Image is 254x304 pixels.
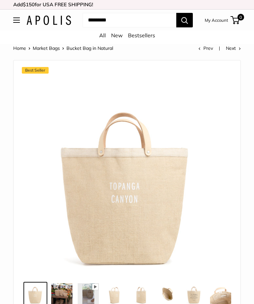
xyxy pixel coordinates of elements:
[13,45,26,51] a: Home
[99,32,106,39] a: All
[13,44,113,52] nav: Breadcrumb
[83,13,176,27] input: Search...
[66,45,113,51] span: Bucket Bag in Natural
[176,13,193,27] button: Search
[128,32,155,39] a: Bestsellers
[23,1,35,8] span: $150
[33,45,60,51] a: Market Bags
[13,17,20,23] button: Open menu
[26,16,71,25] img: Apolis
[231,16,239,24] a: 0
[226,45,241,51] a: Next
[111,32,123,39] a: New
[22,67,49,74] span: Best Seller
[237,14,244,20] span: 0
[28,77,226,274] img: Bucket Bag in Natural
[198,45,213,51] a: Prev
[205,16,228,24] a: My Account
